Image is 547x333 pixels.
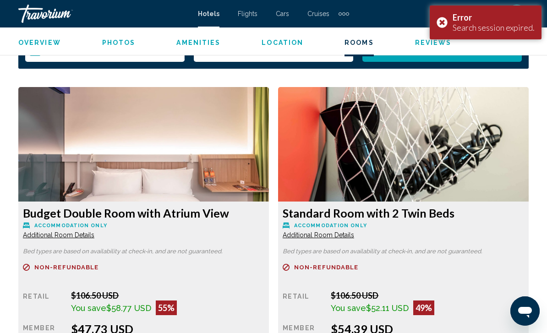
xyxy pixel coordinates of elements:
[283,290,324,315] div: Retail
[453,22,535,33] div: Search session expired.
[294,264,358,270] span: Non-refundable
[331,290,524,300] div: $106.50 USD
[18,38,61,47] button: Overview
[345,38,374,47] button: Rooms
[339,6,349,21] button: Extra navigation items
[345,39,374,46] span: Rooms
[25,39,185,62] button: Check-in date: Sep 15, 2025 Check-out date: Sep 16, 2025
[23,206,264,220] h3: Budget Double Room with Atrium View
[102,38,136,47] button: Photos
[23,290,64,315] div: Retail
[294,223,367,229] span: Accommodation Only
[25,39,522,62] div: Search widget
[176,39,220,46] span: Amenities
[366,303,409,313] span: $52.11 USD
[18,87,269,202] img: b0ea6256-83d9-4e3d-b6d0-0cd1008d1e17.jpeg
[71,290,264,300] div: $106.50 USD
[510,296,540,326] iframe: Кнопка запуска окна обмена сообщениями
[307,10,329,17] a: Cruises
[415,39,452,46] span: Reviews
[18,5,189,23] a: Travorium
[23,248,264,255] p: Bed types are based on availability at check-in, and are not guaranteed.
[278,87,529,202] img: 8cfc26f6-f3da-4f40-82ca-c83b085f6516.jpeg
[505,4,529,23] button: User Menu
[34,264,98,270] span: Non-refundable
[18,39,61,46] span: Overview
[71,303,106,313] span: You save
[262,38,303,47] button: Location
[283,248,524,255] p: Bed types are based on availability at check-in, and are not guaranteed.
[283,206,524,220] h3: Standard Room with 2 Twin Beds
[106,303,151,313] span: $58.77 USD
[415,38,452,47] button: Reviews
[198,10,219,17] a: Hotels
[283,231,354,239] span: Additional Room Details
[23,231,94,239] span: Additional Room Details
[276,10,289,17] a: Cars
[453,12,535,22] div: Error
[331,303,366,313] span: You save
[102,39,136,46] span: Photos
[176,38,220,47] button: Amenities
[413,300,434,315] div: 49%
[262,39,303,46] span: Location
[156,300,177,315] div: 55%
[238,10,257,17] a: Flights
[34,223,107,229] span: Accommodation Only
